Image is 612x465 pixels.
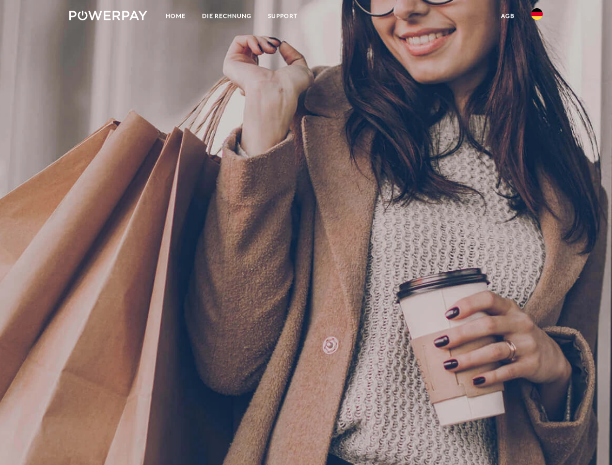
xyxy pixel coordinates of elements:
[157,7,194,25] a: Home
[194,7,260,25] a: DIE RECHNUNG
[531,8,543,20] img: de
[260,7,306,25] a: SUPPORT
[69,11,147,20] img: logo-powerpay-white.svg
[493,7,523,25] a: agb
